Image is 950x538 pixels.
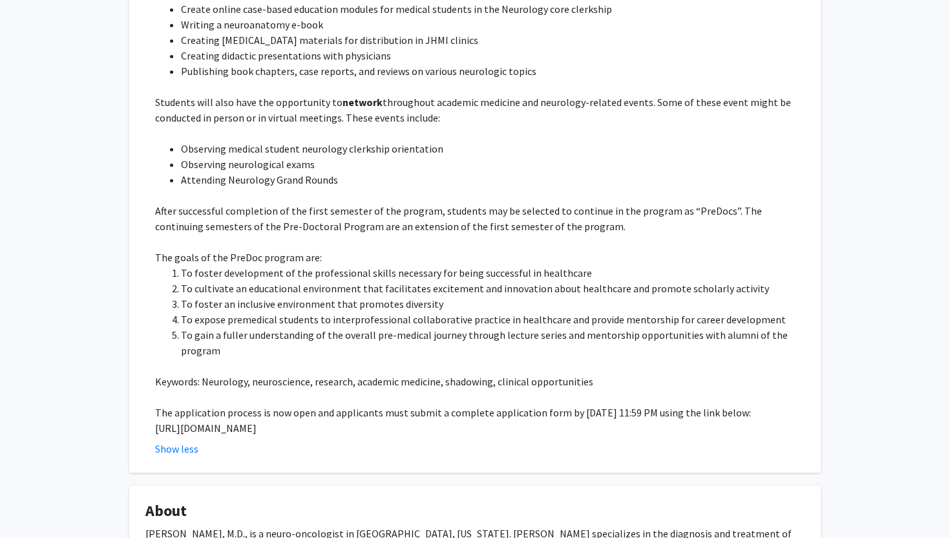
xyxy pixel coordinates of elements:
[145,502,805,521] h4: About
[155,420,805,436] p: [URL][DOMAIN_NAME]
[181,312,805,327] li: To expose premedical students to interprofessional collaborative practice in healthcare and provi...
[343,96,383,109] strong: network
[181,63,805,79] li: Publishing book chapters, case reports, and reviews on various neurologic topics
[181,1,805,17] li: Create online case-based education modules for medical students in the Neurology core clerkship
[181,17,805,32] li: Writing a neuroanatomy e-book
[155,441,198,457] button: Show less
[155,405,805,420] p: The application process is now open and applicants must submit a complete application form by [DA...
[181,32,805,48] li: Creating [MEDICAL_DATA] materials for distribution in JHMI clinics
[181,296,805,312] li: To foster an inclusive environment that promotes diversity
[181,281,805,296] li: To cultivate an educational environment that facilitates excitement and innovation about healthca...
[181,172,805,188] li: Attending Neurology Grand Rounds
[155,94,805,125] p: Students will also have the opportunity to throughout academic medicine and neurology-related eve...
[181,141,805,156] li: Observing medical student neurology clerkship orientation
[181,265,805,281] li: To foster development of the professional skills necessary for being successful in healthcare
[181,156,805,172] li: Observing neurological exams
[155,203,805,234] p: After successful completion of the first semester of the program, students may be selected to con...
[155,374,805,389] p: Keywords: Neurology, neuroscience, research, academic medicine, shadowing, clinical opportunities
[10,480,55,528] iframe: Chat
[181,327,805,358] li: To gain a fuller understanding of the overall pre-medical journey through lecture series and ment...
[155,250,805,265] p: The goals of the PreDoc program are:
[181,48,805,63] li: Creating didactic presentations with physicians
